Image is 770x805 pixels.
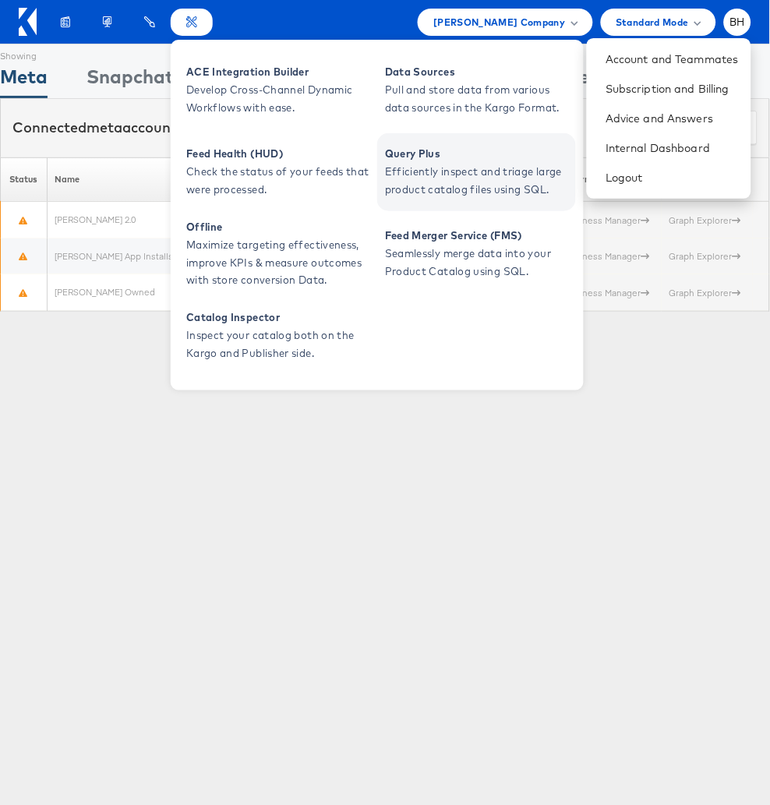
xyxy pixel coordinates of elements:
span: Query Plus [385,145,572,163]
a: Internal Dashboard [606,140,739,156]
a: ACE Integration Builder Develop Cross-Channel Dynamic Workflows with ease. [178,51,377,129]
div: Connected accounts [12,118,184,138]
span: meta [87,118,122,136]
a: Graph Explorer [669,214,741,226]
a: Business Manager [564,214,649,226]
th: Name [47,157,226,202]
span: Offline [186,218,373,236]
th: Status [1,157,48,202]
div: Snapchat [87,63,174,98]
span: Maximize targeting effectiveness, improve KPIs & measure outcomes with store conversion Data. [186,236,373,289]
a: [PERSON_NAME] App Installs [55,250,174,262]
span: Check the status of your feeds that were processed. [186,163,373,199]
span: Pull and store data from various data sources in the Kargo Format. [385,81,572,117]
a: Logout [606,170,739,185]
span: BH [730,17,746,27]
a: Business Manager [564,250,649,262]
a: Subscription and Billing [606,81,739,97]
span: Feed Health (HUD) [186,145,373,163]
a: Offline Maximize targeting effectiveness, improve KPIs & measure outcomes with store conversion D... [178,215,377,293]
span: Catalog Inspector [186,309,373,327]
a: Business Manager [564,287,649,298]
a: Feed Health (HUD) Check the status of your feeds that were processed. [178,133,377,211]
a: Catalog Inspector Inspect your catalog both on the Kargo and Publisher side. [178,297,377,375]
a: Advice and Answers [606,111,739,126]
a: Account and Teammates [606,51,739,67]
a: Feed Merger Service (FMS) Seamlessly merge data into your Product Catalog using SQL. [377,215,576,293]
a: [PERSON_NAME] 2.0 [55,214,136,225]
span: Standard Mode [616,14,689,30]
a: Query Plus Efficiently inspect and triage large product catalog files using SQL. [377,133,576,211]
span: [PERSON_NAME] Company [433,14,565,30]
span: Data Sources [385,63,572,81]
span: ACE Integration Builder [186,63,373,81]
a: [PERSON_NAME] Owned [55,286,156,298]
span: Seamlessly merge data into your Product Catalog using SQL. [385,245,572,281]
span: Efficiently inspect and triage large product catalog files using SQL. [385,163,572,199]
a: Graph Explorer [669,287,741,298]
a: Data Sources Pull and store data from various data sources in the Kargo Format. [377,51,576,129]
a: Graph Explorer [669,250,741,262]
span: Develop Cross-Channel Dynamic Workflows with ease. [186,81,373,117]
span: Inspect your catalog both on the Kargo and Publisher side. [186,327,373,362]
span: Feed Merger Service (FMS) [385,227,572,245]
